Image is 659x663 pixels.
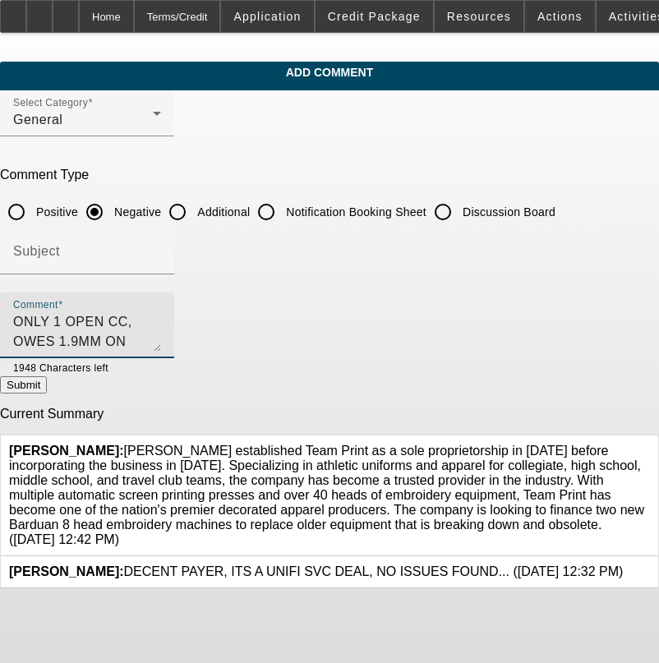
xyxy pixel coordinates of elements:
span: Resources [447,10,511,23]
mat-hint: 1948 Characters left [13,358,108,376]
span: Actions [537,10,583,23]
mat-label: Subject [13,244,60,258]
span: DECENT PAYER, ITS A UNIFI SVC DEAL, NO ISSUES FOUND... ([DATE] 12:32 PM) [9,564,623,578]
label: Discussion Board [459,204,555,220]
span: Credit Package [328,10,421,23]
label: Notification Booking Sheet [283,204,426,220]
span: [PERSON_NAME] established Team Print as a sole proprietorship in [DATE] before incorporating the ... [9,444,644,546]
button: Resources [435,1,523,32]
mat-label: Comment [13,300,58,311]
button: Application [221,1,313,32]
button: Credit Package [316,1,433,32]
span: Application [233,10,301,23]
span: Add Comment [12,66,647,79]
b: [PERSON_NAME]: [9,444,124,458]
label: Negative [111,204,161,220]
mat-label: Select Category [13,98,88,108]
b: [PERSON_NAME]: [9,564,124,578]
span: General [13,113,62,127]
label: Positive [33,204,78,220]
button: Actions [525,1,595,32]
label: Additional [194,204,250,220]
